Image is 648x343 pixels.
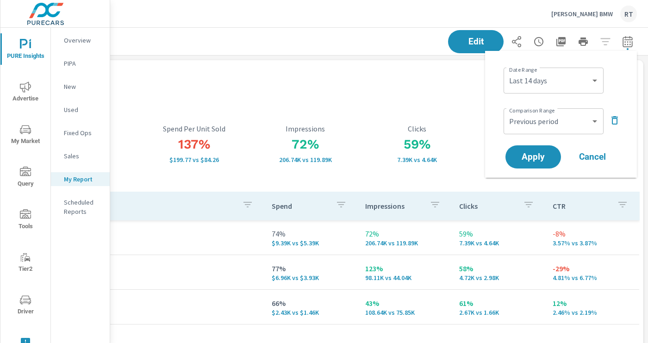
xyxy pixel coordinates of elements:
p: Fixed Ops [64,128,102,137]
p: 59% [459,228,538,239]
p: 3.57% vs 3.87% [553,239,632,247]
span: Driver [3,294,48,317]
p: 4.81% vs 6.77% [553,274,632,281]
p: 2.46% vs 2.19% [553,309,632,316]
p: -8% [553,228,632,239]
button: Edit [448,30,504,53]
td: Search [65,261,264,284]
p: 123% [365,263,444,274]
p: 206,742 vs 119,893 [365,239,444,247]
h3: 59% [361,137,473,152]
p: Sales [64,151,102,161]
p: CTR [553,201,610,211]
p: 74% [272,228,351,239]
p: 4,719 vs 2,983 [459,274,538,281]
p: New [64,82,102,91]
p: Overview [64,36,102,45]
div: RT [620,6,637,22]
p: 58% [459,263,538,274]
p: $6,956 vs $3,931 [272,274,351,281]
p: Used [64,105,102,114]
p: 206,742 vs 119,893 [250,156,361,163]
button: Select Date Range [618,32,637,51]
p: $9,389 vs $5,393 [272,239,351,247]
p: $199.77 vs $84.26 [138,156,250,163]
p: 72% [365,228,444,239]
p: 3.57% vs 3.87% [473,156,584,163]
p: 2,667 vs 1,658 [459,309,538,316]
p: CTR [473,125,584,133]
p: 61% [459,298,538,309]
span: Cancel [574,153,611,161]
p: My Report [64,175,102,184]
span: Tools [3,209,48,232]
div: Used [51,103,110,117]
div: PIPA [51,56,110,70]
p: Clicks [361,125,473,133]
p: 66% [272,298,351,309]
h3: -8% [473,137,584,152]
span: Tier2 [3,252,48,274]
p: $2,433 vs $1,462 [272,309,351,316]
p: 12% [553,298,632,309]
button: "Export Report to PDF" [552,32,570,51]
h3: 137% [138,137,250,152]
span: Edit [457,37,494,46]
p: Spend [272,201,329,211]
p: 43% [365,298,444,309]
p: [PERSON_NAME] BMW [551,10,613,18]
p: 77% [272,263,351,274]
span: My Market [3,124,48,147]
p: 7,386 vs 4,641 [459,239,538,247]
p: 108.64K vs 75.85K [365,309,444,316]
p: PIPA [64,59,102,68]
span: PURE Insights [3,39,48,62]
p: 7,386 vs 4,641 [361,156,473,163]
div: Sales [51,149,110,163]
p: 98.11K vs 44.04K [365,274,444,281]
p: Scheduled Reports [64,198,102,216]
p: Spend Per Unit Sold [138,125,250,133]
td: Social [65,295,264,319]
div: New [51,80,110,94]
p: Impressions [250,125,361,133]
div: Overview [51,33,110,47]
p: Impressions [365,201,422,211]
p: -29% [553,263,632,274]
p: Channel [73,201,235,211]
span: Apply [515,153,552,161]
h3: 72% [250,137,361,152]
div: My Report [51,172,110,186]
button: Share Report [507,32,526,51]
span: Query [3,167,48,189]
span: Advertise [3,81,48,104]
p: Clicks [459,201,516,211]
div: Fixed Ops [51,126,110,140]
button: Print Report [574,32,592,51]
button: Apply [505,145,561,168]
div: Scheduled Reports [51,195,110,218]
button: Cancel [565,145,620,168]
